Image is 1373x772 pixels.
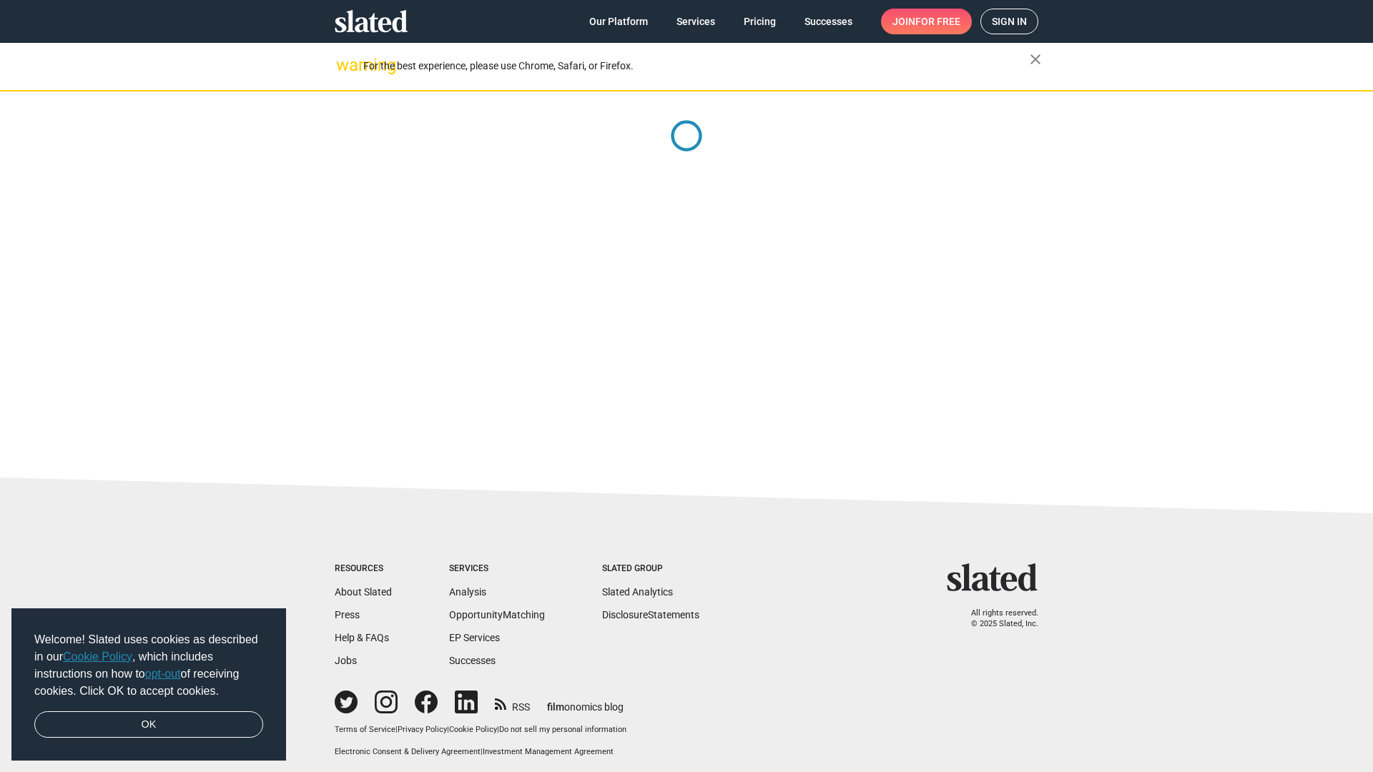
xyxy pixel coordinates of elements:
[804,9,852,34] span: Successes
[335,563,392,575] div: Resources
[602,586,673,598] a: Slated Analytics
[395,725,398,734] span: |
[449,655,496,666] a: Successes
[447,725,449,734] span: |
[335,586,392,598] a: About Slated
[495,692,530,714] a: RSS
[980,9,1038,34] a: Sign in
[1027,51,1044,68] mat-icon: close
[398,725,447,734] a: Privacy Policy
[34,631,263,700] span: Welcome! Slated uses cookies as described in our , which includes instructions on how to of recei...
[497,725,499,734] span: |
[602,563,699,575] div: Slated Group
[335,609,360,620] a: Press
[793,9,864,34] a: Successes
[449,609,545,620] a: OpportunityMatching
[449,725,497,734] a: Cookie Policy
[335,632,389,643] a: Help & FAQs
[335,655,357,666] a: Jobs
[676,9,715,34] span: Services
[449,586,486,598] a: Analysis
[499,725,626,736] button: Do not sell my personal information
[547,701,564,713] span: film
[915,9,960,34] span: for free
[63,650,132,663] a: Cookie Policy
[483,747,614,756] a: Investment Management Agreement
[11,608,286,761] div: cookieconsent
[335,747,481,756] a: Electronic Consent & Delivery Agreement
[481,747,483,756] span: |
[335,725,395,734] a: Terms of Service
[602,609,699,620] a: DisclosureStatements
[145,668,181,680] a: opt-out
[744,9,776,34] span: Pricing
[665,9,727,34] a: Services
[956,608,1038,629] p: All rights reserved. © 2025 Slated, Inc.
[992,9,1027,34] span: Sign in
[578,9,659,34] a: Our Platform
[881,9,972,34] a: Joinfor free
[547,689,624,714] a: filmonomics blog
[336,56,353,74] mat-icon: warning
[34,711,263,738] a: dismiss cookie message
[732,9,787,34] a: Pricing
[589,9,648,34] span: Our Platform
[449,632,500,643] a: EP Services
[892,9,960,34] span: Join
[449,563,545,575] div: Services
[363,56,1030,76] div: For the best experience, please use Chrome, Safari, or Firefox.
